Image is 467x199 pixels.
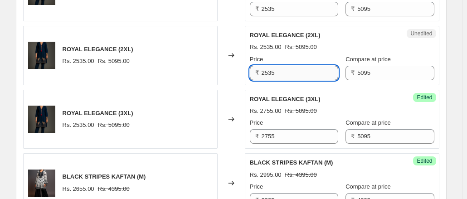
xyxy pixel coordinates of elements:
[285,170,317,180] strike: Rs. 4395.00
[250,159,333,166] span: BLACK STRIPES KAFTAN (M)
[250,119,263,126] span: Price
[345,56,391,63] span: Compare at price
[351,69,355,76] span: ₹
[255,133,259,140] span: ₹
[98,184,130,194] strike: Rs. 4395.00
[63,46,133,53] span: ROYAL ELEGANCE (2XL)
[63,110,133,116] span: ROYAL ELEGANCE (3XL)
[345,183,391,190] span: Compare at price
[255,5,259,12] span: ₹
[250,32,321,39] span: ROYAL ELEGANCE (2XL)
[250,183,263,190] span: Price
[285,107,317,116] strike: Rs. 5095.00
[28,42,55,69] img: RoyalElegance_80x.png
[351,133,355,140] span: ₹
[250,107,282,116] div: Rs. 2755.00
[63,57,94,66] div: Rs. 2535.00
[250,170,282,180] div: Rs. 2995.00
[28,106,55,133] img: RoyalElegance_80x.png
[63,173,146,180] span: BLACK STRIPES KAFTAN (M)
[250,96,321,102] span: ROYAL ELEGANCE (3XL)
[98,121,130,130] strike: Rs. 5095.00
[351,5,355,12] span: ₹
[285,43,317,52] strike: Rs. 5095.00
[250,43,282,52] div: Rs. 2535.00
[417,157,432,165] span: Edited
[63,121,94,130] div: Rs. 2535.00
[345,119,391,126] span: Compare at price
[98,57,130,66] strike: Rs. 5095.00
[63,184,94,194] div: Rs. 2655.00
[250,56,263,63] span: Price
[410,30,432,37] span: Unedited
[28,170,55,197] img: DESIKUDI_ETHNIC_WEAR_80x.png
[255,69,259,76] span: ₹
[417,94,432,101] span: Edited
